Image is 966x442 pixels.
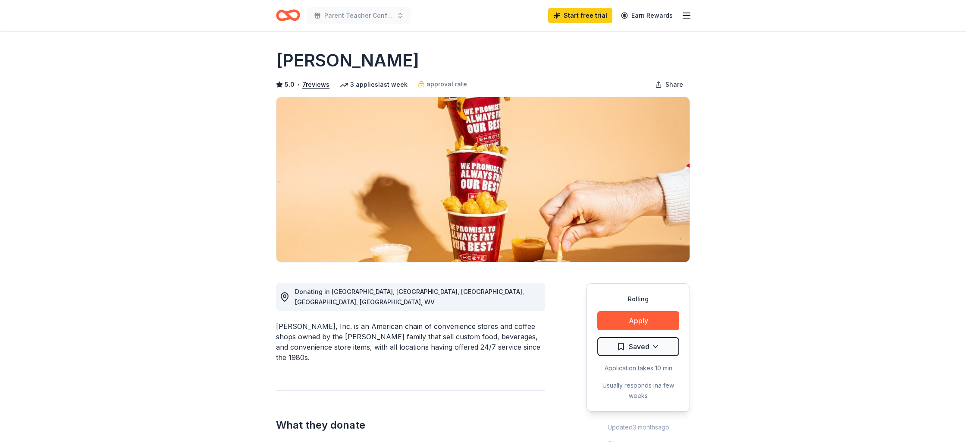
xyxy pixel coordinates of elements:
[648,76,690,93] button: Share
[597,294,679,304] div: Rolling
[285,79,295,90] span: 5.0
[418,79,467,89] a: approval rate
[276,5,300,25] a: Home
[597,337,679,356] button: Saved
[295,288,524,306] span: Donating in [GEOGRAPHIC_DATA], [GEOGRAPHIC_DATA], [GEOGRAPHIC_DATA], [GEOGRAPHIC_DATA], [GEOGRAPH...
[586,422,690,433] div: Updated 3 months ago
[616,8,678,23] a: Earn Rewards
[427,79,467,89] span: approval rate
[629,341,649,352] span: Saved
[302,79,329,90] button: 7reviews
[340,79,408,90] div: 3 applies last week
[276,321,545,363] div: [PERSON_NAME], Inc. is an American chain of convenience stores and coffee shops owned by the [PER...
[597,363,679,373] div: Application takes 10 min
[548,8,612,23] a: Start free trial
[276,418,545,432] h2: What they donate
[297,81,300,88] span: •
[276,48,419,73] h1: [PERSON_NAME]
[665,79,683,90] span: Share
[324,10,393,21] span: Parent Teacher Conference Night
[597,311,679,330] button: Apply
[597,380,679,401] div: Usually responds in a few weeks
[307,7,411,24] button: Parent Teacher Conference Night
[276,97,690,262] img: Image for Sheetz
